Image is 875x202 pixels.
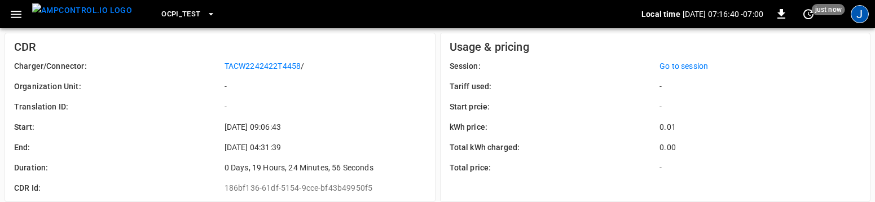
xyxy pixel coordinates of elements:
[225,142,426,153] p: [DATE] 04:31:39
[450,143,520,152] label: Total kWh charged:
[32,3,132,17] img: ampcontrol.io logo
[14,38,426,56] h6: CDR
[225,81,426,92] p: -
[659,101,861,112] p: -
[225,62,301,71] a: TACW2242422T4458
[450,122,488,131] label: kWh price:
[641,8,680,20] p: Local time
[14,163,48,172] label: Duration:
[14,122,34,131] label: Start:
[851,5,869,23] div: profile-icon
[225,60,426,72] p: /
[812,4,845,15] span: just now
[659,81,861,92] p: -
[161,8,200,21] span: OCPI_Test
[659,162,861,173] p: -
[683,8,763,20] p: [DATE] 07:16:40 -07:00
[14,82,81,91] label: Organization Unit:
[450,38,861,56] h6: Usage & pricing
[225,101,426,112] p: -
[14,102,68,111] label: Translation ID:
[14,62,87,71] label: Charger/Connector:
[14,143,30,152] label: End:
[450,82,492,91] label: Tariff used:
[225,182,426,194] p: 186bf136-61df-5154-9cce-bf43b49950f5
[225,121,426,133] p: [DATE] 09:06:43
[14,183,41,192] label: CDR Id:
[450,102,490,111] label: Start prcie:
[450,163,491,172] label: Total price:
[450,62,481,71] label: Session:
[157,3,219,25] button: OCPI_Test
[799,5,817,23] button: set refresh interval
[225,162,426,173] p: 0 Days, 19 Hours, 24 Minutes, 56 Seconds
[659,62,708,71] a: Go to session
[659,121,861,133] p: 0.01
[659,142,861,153] p: 0.00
